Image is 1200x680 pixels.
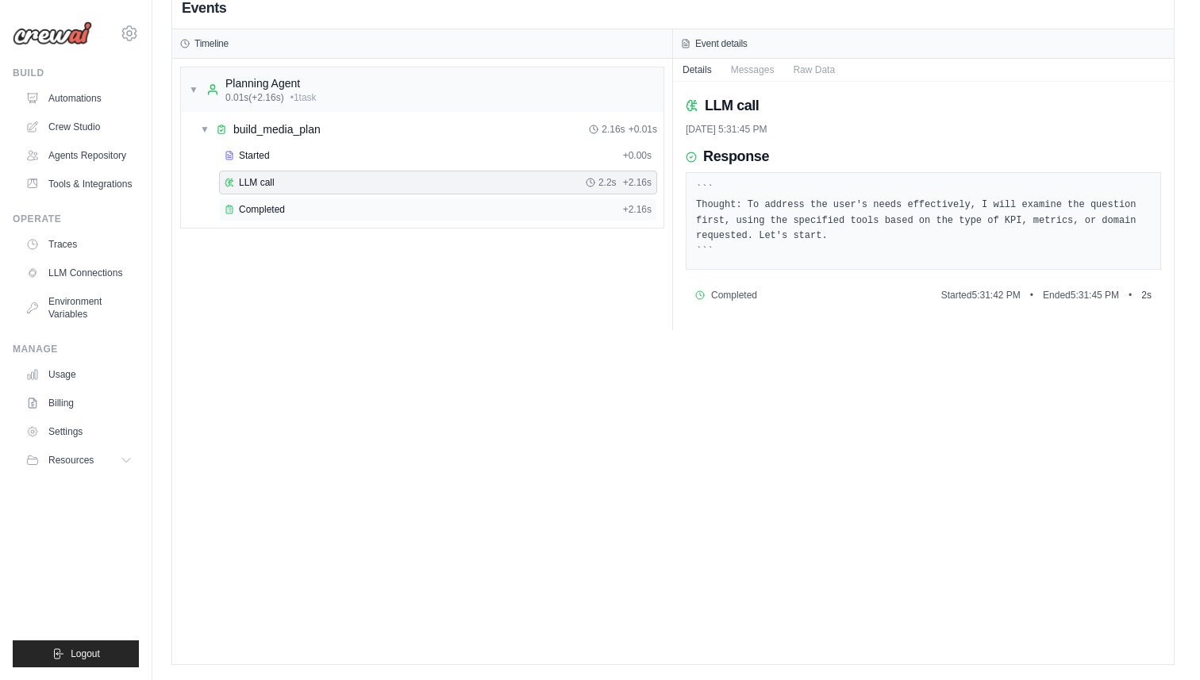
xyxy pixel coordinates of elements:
[673,59,721,81] button: Details
[225,91,284,104] span: 0.01s (+2.16s)
[1141,289,1152,302] span: 2 s
[598,176,617,189] span: 2.2s
[13,343,139,355] div: Manage
[239,176,275,189] span: LLM call
[783,59,844,81] button: Raw Data
[1043,289,1119,302] span: Ended 5:31:45 PM
[711,289,757,302] span: Completed
[721,59,784,81] button: Messages
[705,94,759,117] h2: LLM call
[71,647,100,660] span: Logout
[703,148,769,166] h3: Response
[19,419,139,444] a: Settings
[19,171,139,197] a: Tools & Integrations
[19,232,139,257] a: Traces
[225,75,317,91] div: Planning Agent
[19,289,139,327] a: Environment Variables
[239,203,285,216] span: Completed
[194,37,229,50] h3: Timeline
[623,203,652,216] span: + 2.16s
[13,213,139,225] div: Operate
[189,83,198,96] span: ▼
[19,390,139,416] a: Billing
[13,21,92,45] img: Logo
[629,123,657,136] span: + 0.01s
[19,362,139,387] a: Usage
[686,123,1161,136] div: [DATE] 5:31:45 PM
[1030,289,1033,302] span: •
[239,149,270,162] span: Started
[290,91,317,104] span: • 1 task
[19,86,139,111] a: Automations
[13,640,139,667] button: Logout
[623,149,652,162] span: + 0.00s
[1129,289,1132,302] span: •
[19,260,139,286] a: LLM Connections
[233,121,321,137] span: build_media_plan
[695,37,748,50] h3: Event details
[602,123,625,136] span: 2.16s
[623,176,652,189] span: + 2.16s
[696,182,1151,260] pre: ``` Thought: To address the user's needs effectively, I will examine the question first, using th...
[200,123,210,136] span: ▼
[19,448,139,473] button: Resources
[13,67,139,79] div: Build
[1121,604,1200,680] iframe: Chat Widget
[941,289,1021,302] span: Started 5:31:42 PM
[19,143,139,168] a: Agents Repository
[19,114,139,140] a: Crew Studio
[48,454,94,467] span: Resources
